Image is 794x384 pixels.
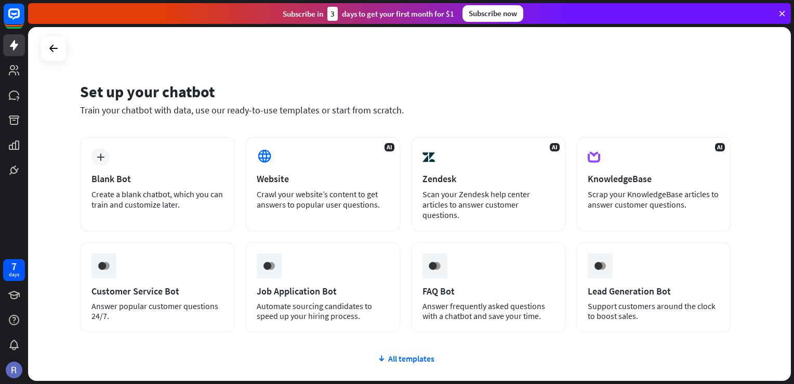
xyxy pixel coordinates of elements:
div: 3 [327,7,338,21]
div: days [9,271,19,278]
div: 7 [11,262,17,271]
a: 7 days [3,259,25,281]
div: Subscribe in days to get your first month for $1 [283,7,454,21]
div: Subscribe now [462,5,523,22]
